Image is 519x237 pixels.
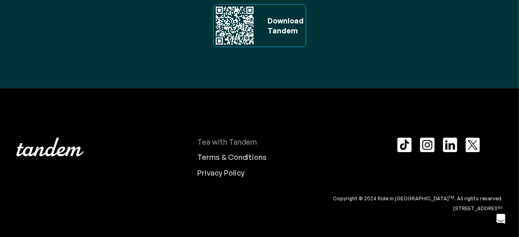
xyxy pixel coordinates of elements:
div: Copyright © 2024 Ride in [GEOGRAPHIC_DATA] . All rights reserved. [STREET_ADDRESS] [16,194,503,214]
div: Tea with Tandem [197,138,257,147]
div: Download ‍ Tandem [264,16,304,35]
sup: TM [449,195,454,199]
a: Tea with Tandem [197,138,391,147]
div: Terms & Conditions [197,153,267,162]
div: Privacy Policy [197,169,245,178]
a: Privacy Policy [197,169,391,178]
a: Terms & Conditions [197,153,391,162]
div: Open Intercom Messenger [491,209,511,229]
